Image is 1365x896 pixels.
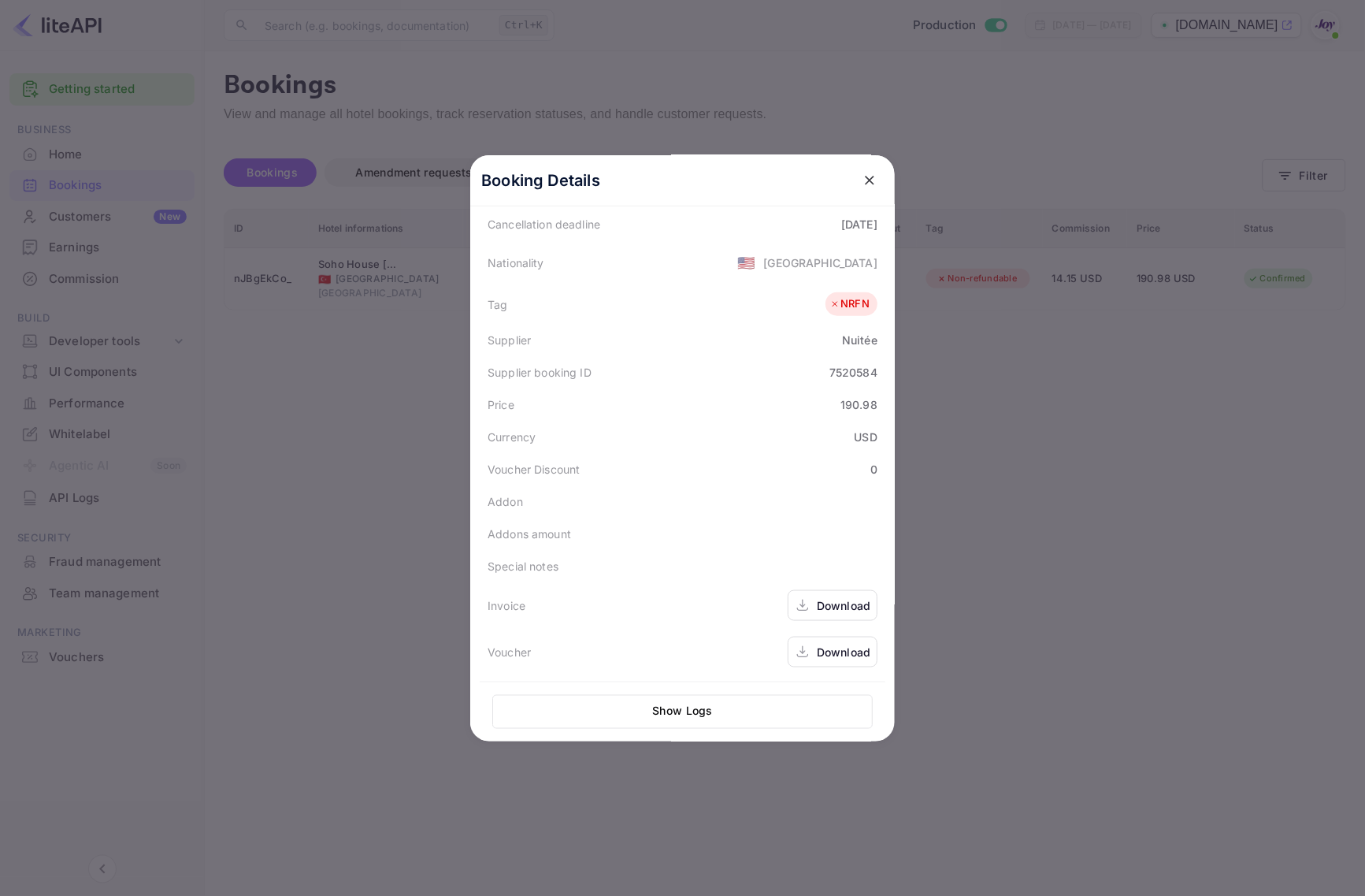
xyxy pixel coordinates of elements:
[481,169,600,192] p: Booking Details
[488,558,558,574] div: Special notes
[488,493,523,510] div: Addon
[488,429,536,445] div: Currency
[737,248,755,277] span: United States
[488,461,580,478] div: Voucher Discount
[829,296,870,312] div: NRFN
[763,255,877,271] div: [GEOGRAPHIC_DATA]
[488,296,507,313] div: Tag
[855,429,877,445] div: USD
[829,364,877,381] div: 7520584
[488,332,531,348] div: Supplier
[841,216,877,232] div: [DATE]
[488,255,544,271] div: Nationality
[488,364,592,381] div: Supplier booking ID
[870,461,877,478] div: 0
[855,166,884,195] button: close
[817,597,870,614] div: Download
[817,644,870,660] div: Download
[492,695,873,729] button: Show Logs
[488,216,600,232] div: Cancellation deadline
[842,332,877,348] div: Nuitée
[488,644,531,660] div: Voucher
[488,396,514,413] div: Price
[488,597,525,614] div: Invoice
[840,396,877,413] div: 190.98
[488,526,571,542] div: Addons amount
